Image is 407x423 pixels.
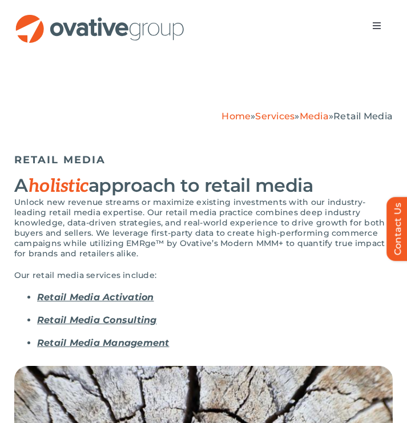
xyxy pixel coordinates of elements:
a: Retail Media Consulting [37,315,157,325]
nav: Menu [361,14,393,37]
h5: RETAIL MEDIA [14,154,393,166]
a: Home [221,111,251,122]
span: Retail Media [333,111,393,122]
h2: A approach to retail media [14,175,393,197]
a: Services [255,111,295,122]
p: Our retail media services include: [14,270,393,280]
span: » » » [221,111,393,122]
em: holistic [28,175,88,197]
p: Unlock new revenue streams or maximize existing investments with our industry-leading retail medi... [14,197,393,259]
a: Retail Media Activation [37,292,154,303]
a: OG_Full_horizontal_RGB [14,13,186,24]
a: Retail Media Management [37,337,170,348]
a: Media [300,111,329,122]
